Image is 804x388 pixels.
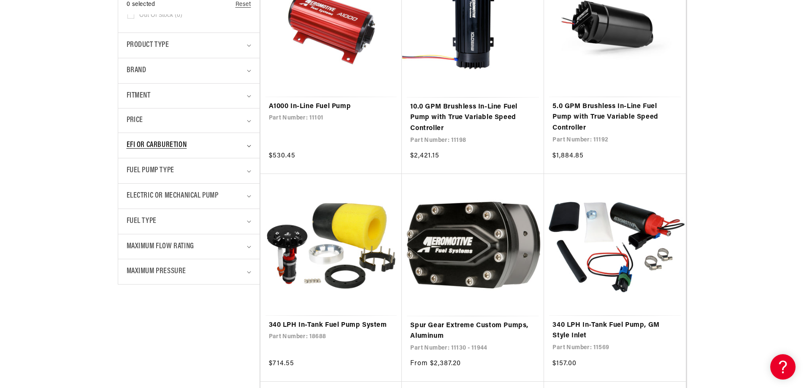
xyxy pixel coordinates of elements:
[127,109,251,133] summary: Price
[127,266,187,278] span: Maximum Pressure
[127,190,219,202] span: Electric or Mechanical Pump
[127,133,251,158] summary: EFI or Carburetion (0 selected)
[552,101,677,134] a: 5.0 GPM Brushless In-Line Fuel Pump with True Variable Speed Controller
[269,320,394,331] a: 340 LPH In-Tank Fuel Pump System
[127,84,251,109] summary: Fitment (0 selected)
[127,39,169,52] span: Product type
[127,158,251,183] summary: Fuel Pump Type (0 selected)
[127,165,174,177] span: Fuel Pump Type
[410,320,536,342] a: Spur Gear Extreme Custom Pumps, Aluminum
[127,184,251,209] summary: Electric or Mechanical Pump (0 selected)
[127,209,251,234] summary: Fuel Type (0 selected)
[139,12,182,19] span: Out of stock (0)
[127,241,194,253] span: Maximum Flow Rating
[127,234,251,259] summary: Maximum Flow Rating (0 selected)
[552,320,677,342] a: 340 LPH In-Tank Fuel Pump, GM Style Inlet
[127,90,151,102] span: Fitment
[410,102,536,134] a: 10.0 GPM Brushless In-Line Fuel Pump with True Variable Speed Controller
[127,115,143,126] span: Price
[127,215,157,228] span: Fuel Type
[127,65,146,77] span: Brand
[127,259,251,284] summary: Maximum Pressure (0 selected)
[127,139,187,152] span: EFI or Carburetion
[269,101,394,112] a: A1000 In-Line Fuel Pump
[127,58,251,83] summary: Brand (0 selected)
[127,33,251,58] summary: Product type (0 selected)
